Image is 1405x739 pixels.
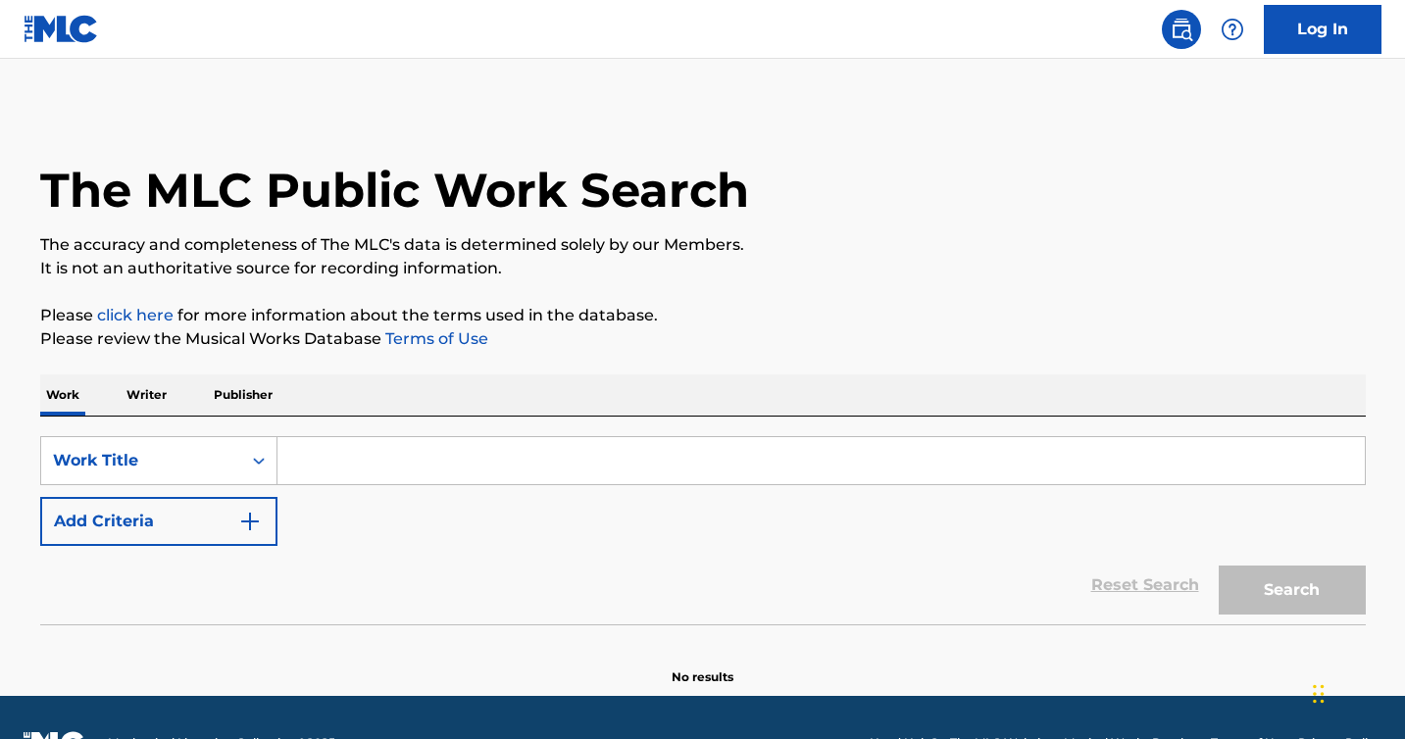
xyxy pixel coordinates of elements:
[238,510,262,533] img: 9d2ae6d4665cec9f34b9.svg
[40,161,749,220] h1: The MLC Public Work Search
[1264,5,1381,54] a: Log In
[381,329,488,348] a: Terms of Use
[40,304,1366,327] p: Please for more information about the terms used in the database.
[1307,645,1405,739] iframe: Chat Widget
[24,15,99,43] img: MLC Logo
[97,306,174,324] a: click here
[40,436,1366,624] form: Search Form
[1221,18,1244,41] img: help
[208,374,278,416] p: Publisher
[40,233,1366,257] p: The accuracy and completeness of The MLC's data is determined solely by our Members.
[1313,665,1325,723] div: Arrastrar
[1213,10,1252,49] div: Help
[1162,10,1201,49] a: Public Search
[40,374,85,416] p: Work
[672,645,733,686] p: No results
[1170,18,1193,41] img: search
[53,449,229,472] div: Work Title
[40,497,277,546] button: Add Criteria
[40,257,1366,280] p: It is not an authoritative source for recording information.
[40,327,1366,351] p: Please review the Musical Works Database
[1307,645,1405,739] div: Widget de chat
[121,374,173,416] p: Writer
